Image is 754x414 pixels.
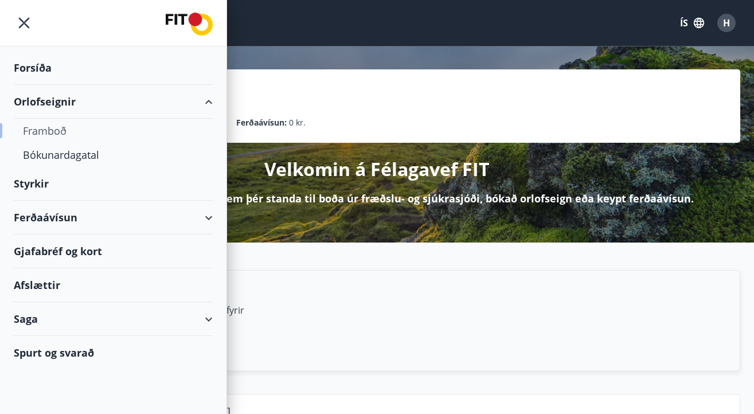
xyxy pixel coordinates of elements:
div: Ferðaávísun [14,201,213,235]
button: H [713,9,740,37]
p: Ferðaávísun : [236,116,287,129]
span: 0 kr. [289,116,306,129]
div: Framboð [23,119,204,143]
div: Afslættir [14,268,213,302]
button: ÍS [674,13,710,33]
div: Spurt og svarað [14,336,213,369]
div: Orlofseignir [14,85,213,119]
img: union_logo [166,13,213,36]
span: H [723,17,730,29]
div: Forsíða [14,51,213,85]
div: Styrkir [14,167,213,201]
button: menu [14,13,34,33]
div: Gjafabréf og kort [14,235,213,268]
p: Hér getur þú sótt um þá styrki sem þér standa til boða úr fræðslu- og sjúkrasjóði, bókað orlofsei... [61,191,694,206]
div: Bókunardagatal [23,143,204,167]
p: Velkomin á Félagavef FIT [264,157,490,182]
div: Saga [14,302,213,336]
